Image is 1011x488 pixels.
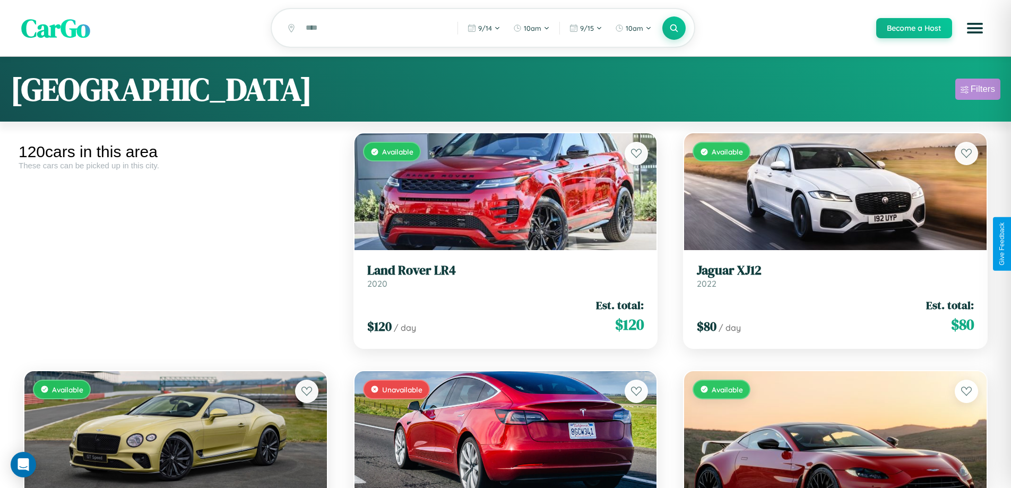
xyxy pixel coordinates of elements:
button: Become a Host [876,18,952,38]
span: Available [712,147,743,156]
h1: [GEOGRAPHIC_DATA] [11,67,312,111]
span: Est. total: [596,297,644,313]
div: These cars can be picked up in this city. [19,161,333,170]
span: Available [382,147,413,156]
span: CarGo [21,11,90,46]
span: Available [52,385,83,394]
span: 2022 [697,278,716,289]
div: Filters [971,84,995,95]
span: 2020 [367,278,387,289]
span: 9 / 15 [580,24,594,32]
button: Filters [955,79,1000,100]
span: $ 80 [697,318,716,335]
span: 9 / 14 [478,24,492,32]
button: Open menu [960,13,990,43]
span: $ 80 [951,314,974,335]
span: / day [719,322,741,333]
h3: Jaguar XJ12 [697,263,974,278]
a: Jaguar XJ122022 [697,263,974,289]
button: 10am [508,20,555,37]
a: Land Rover LR42020 [367,263,644,289]
span: $ 120 [367,318,392,335]
span: 10am [626,24,643,32]
span: Available [712,385,743,394]
span: / day [394,322,416,333]
h3: Land Rover LR4 [367,263,644,278]
div: Give Feedback [998,222,1006,266]
button: 10am [610,20,657,37]
div: 120 cars in this area [19,143,333,161]
span: Unavailable [382,385,422,394]
span: 10am [524,24,541,32]
span: $ 120 [615,314,644,335]
span: Est. total: [926,297,974,313]
button: 9/15 [564,20,608,37]
div: Open Intercom Messenger [11,452,36,477]
button: 9/14 [462,20,506,37]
